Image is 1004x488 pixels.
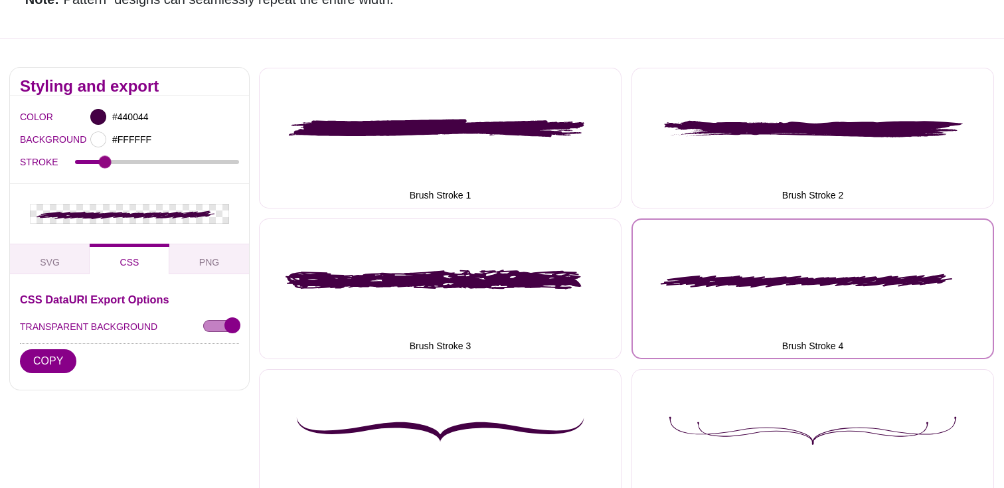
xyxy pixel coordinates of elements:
button: COPY [20,349,76,373]
span: SVG [40,257,60,268]
button: Brush Stroke 4 [631,218,994,359]
h3: CSS DataURI Export Options [20,294,239,305]
button: Brush Stroke 3 [259,218,622,359]
button: Brush Stroke 1 [259,68,622,208]
label: COLOR [20,108,37,125]
label: BACKGROUND [20,131,37,148]
span: PNG [199,257,219,268]
h2: Styling and export [20,81,239,92]
label: STROKE [20,153,75,171]
label: TRANSPARENT BACKGROUND [20,318,157,335]
button: Brush Stroke 2 [631,68,994,208]
button: SVG [10,244,90,274]
button: PNG [169,244,249,274]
